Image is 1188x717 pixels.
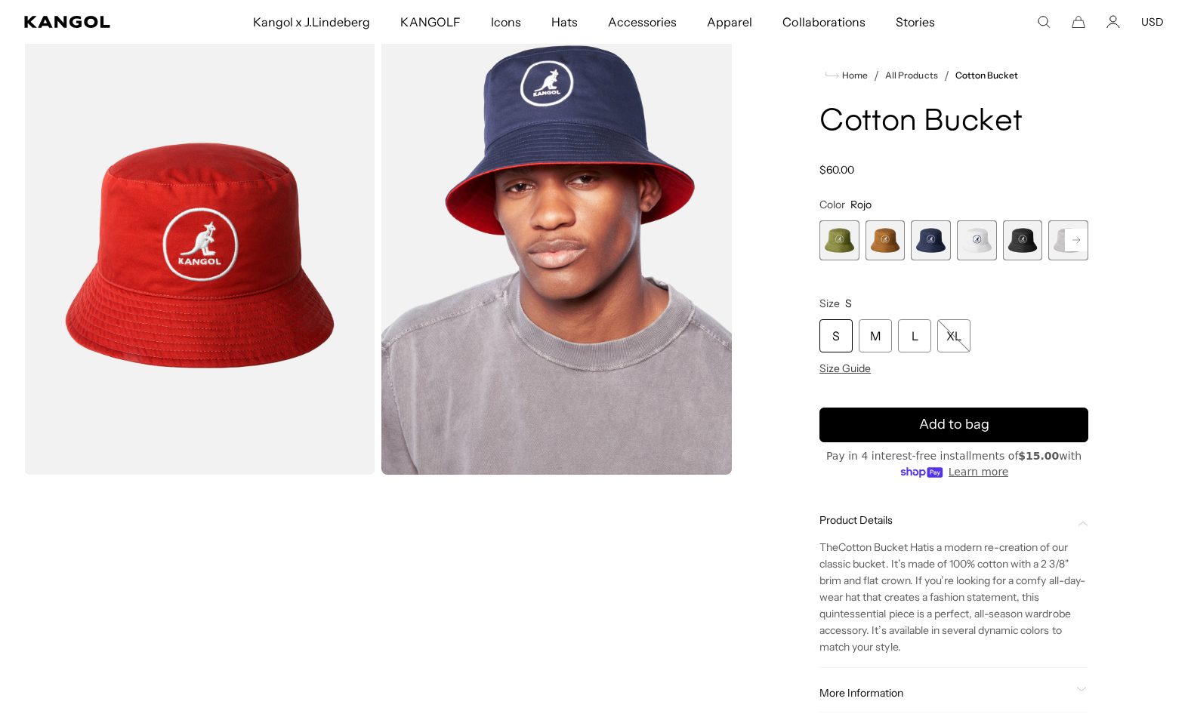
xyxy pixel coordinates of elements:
span: Cotton Bucket Hat [838,540,926,554]
span: Add to bag [919,414,989,435]
button: Cart [1072,15,1085,29]
img: color-rojo [24,36,375,475]
a: Cotton Bucket [955,70,1018,81]
span: is a modern re-creation of our classic bucket. It’s made of 100% cotton with a 2 3/8" brim and fl... [819,540,1085,654]
nav: breadcrumbs [819,66,1088,85]
div: 3 of 7 [911,220,951,260]
a: All Products [885,70,937,81]
li: / [938,66,949,85]
label: Navy [911,220,951,260]
div: 1 of 7 [819,220,859,260]
div: M [859,319,892,352]
span: Product Details [819,513,1070,527]
span: The [819,540,838,554]
div: 6 of 7 [1048,220,1088,260]
li: / [868,66,879,85]
button: Add to bag [819,408,1088,442]
span: Home [839,70,868,81]
div: XL [937,319,970,352]
label: Light Grey [1048,220,1088,260]
h1: Cotton Bucket [819,106,1088,139]
label: Tan [866,220,906,260]
span: Color [819,198,845,211]
div: 4 of 7 [957,220,997,260]
label: Black [1003,220,1043,260]
label: Olive [819,220,859,260]
a: Account [1106,15,1120,29]
summary: Search here [1037,15,1051,29]
span: Size Guide [819,362,871,375]
span: More Information [819,686,1070,700]
img: navy [381,36,733,475]
div: S [819,319,853,352]
label: White [957,220,997,260]
a: Kangol [24,16,167,28]
span: S [845,297,852,310]
span: $60.00 [819,163,854,177]
div: 5 of 7 [1003,220,1043,260]
product-gallery: Gallery Viewer [24,36,732,475]
div: 2 of 7 [866,220,906,260]
div: L [898,319,931,352]
span: Size [819,297,840,310]
button: USD [1141,15,1164,29]
a: Home [825,69,868,82]
span: Rojo [850,198,872,211]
